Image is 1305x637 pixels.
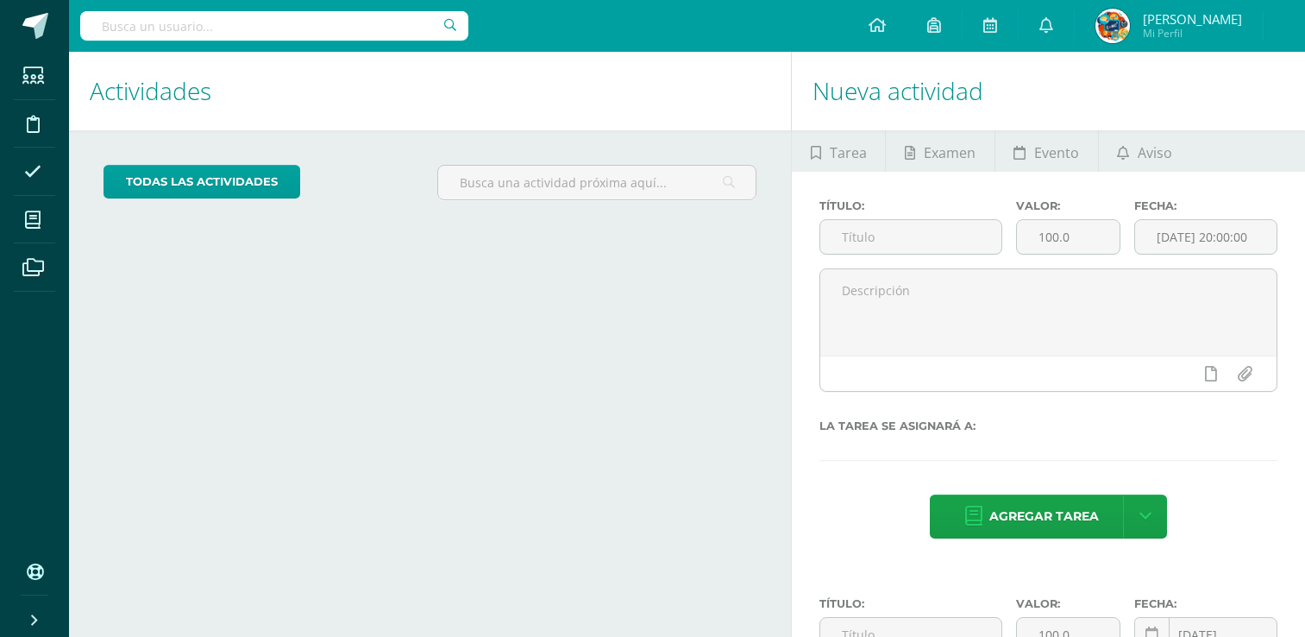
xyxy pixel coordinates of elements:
label: Fecha: [1134,199,1277,212]
span: Tarea [830,132,867,173]
input: Busca un usuario... [80,11,468,41]
label: La tarea se asignará a: [819,419,1277,432]
a: Aviso [1099,130,1191,172]
span: Aviso [1138,132,1172,173]
label: Título: [819,199,1002,212]
input: Título [820,220,1001,254]
h1: Actividades [90,52,770,130]
span: Examen [924,132,976,173]
span: Agregar tarea [989,495,1099,538]
span: Evento [1034,132,1079,173]
img: abd839f55beb936cabe054a18cc63a1f.png [1095,9,1130,43]
a: Examen [886,130,994,172]
label: Valor: [1016,199,1120,212]
a: todas las Actividades [104,165,300,199]
label: Valor: [1016,597,1120,610]
input: Puntos máximos [1017,220,1120,254]
span: Mi Perfil [1143,26,1242,41]
h1: Nueva actividad [812,52,1284,130]
span: [PERSON_NAME] [1143,10,1242,28]
a: Tarea [792,130,885,172]
a: Evento [995,130,1098,172]
input: Busca una actividad próxima aquí... [438,166,756,199]
label: Título: [819,597,1002,610]
input: Fecha de entrega [1135,220,1277,254]
label: Fecha: [1134,597,1277,610]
